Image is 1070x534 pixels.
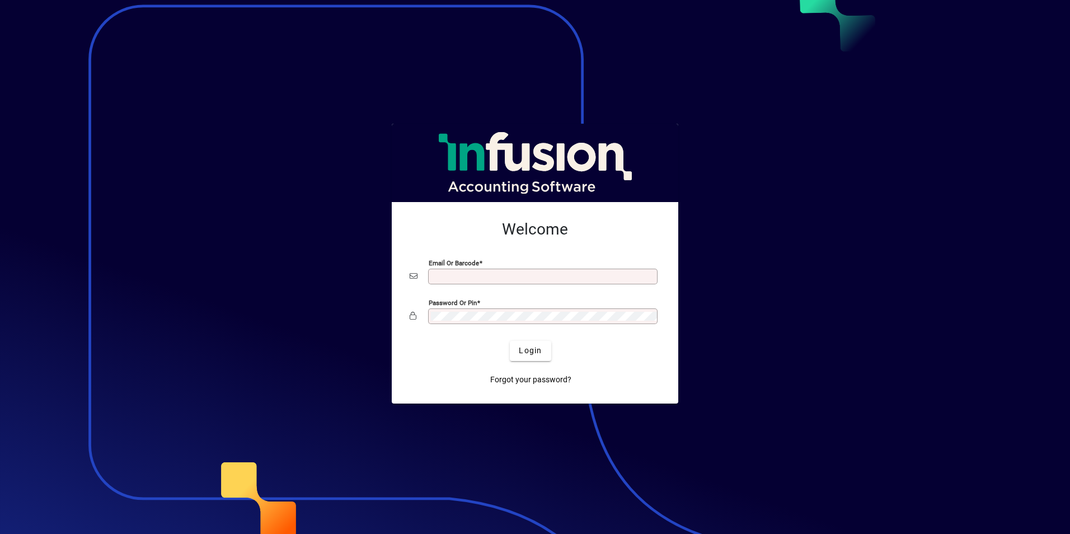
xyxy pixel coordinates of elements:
button: Login [510,341,551,361]
span: Login [519,345,542,357]
mat-label: Email or Barcode [429,259,479,266]
h2: Welcome [410,220,660,239]
a: Forgot your password? [486,370,576,390]
mat-label: Password or Pin [429,298,477,306]
span: Forgot your password? [490,374,571,386]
